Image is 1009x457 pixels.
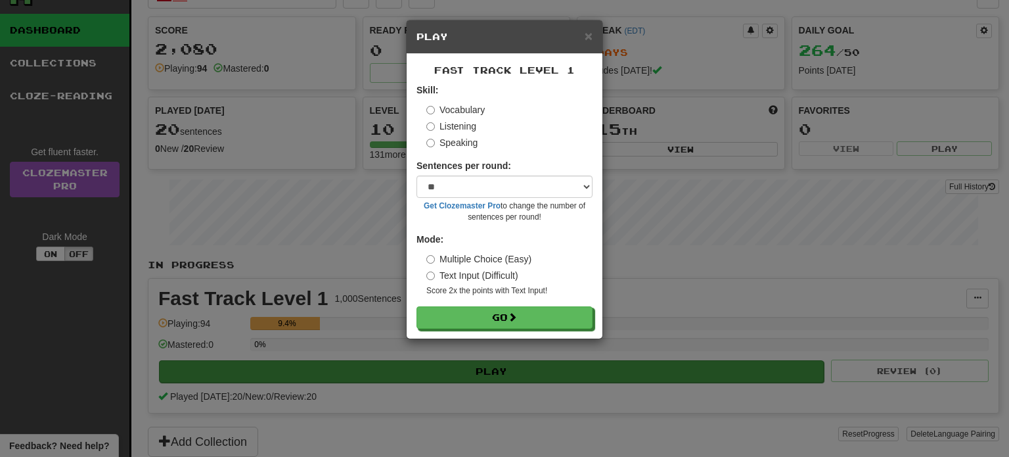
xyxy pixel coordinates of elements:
[416,234,443,245] strong: Mode:
[426,255,435,264] input: Multiple Choice (Easy)
[416,30,593,43] h5: Play
[416,201,593,223] small: to change the number of sentences per round!
[426,120,476,133] label: Listening
[585,29,593,43] button: Close
[426,253,531,266] label: Multiple Choice (Easy)
[426,272,435,280] input: Text Input (Difficult)
[426,106,435,114] input: Vocabulary
[416,159,511,172] label: Sentences per round:
[424,201,501,210] a: Get Clozemaster Pro
[426,103,485,116] label: Vocabulary
[416,306,593,329] button: Go
[434,64,575,76] span: Fast Track Level 1
[426,122,435,131] input: Listening
[416,85,438,95] strong: Skill:
[426,136,478,149] label: Speaking
[426,269,518,282] label: Text Input (Difficult)
[426,139,435,147] input: Speaking
[585,28,593,43] span: ×
[426,285,593,297] small: Score 2x the points with Text Input !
